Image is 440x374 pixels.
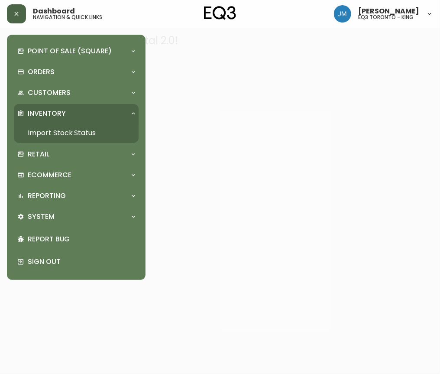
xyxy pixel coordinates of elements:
[204,6,236,20] img: logo
[14,186,139,205] div: Reporting
[14,145,139,164] div: Retail
[14,83,139,102] div: Customers
[14,207,139,226] div: System
[28,46,112,56] p: Point of Sale (Square)
[14,123,139,143] a: Import Stock Status
[14,250,139,273] div: Sign Out
[14,62,139,81] div: Orders
[14,228,139,250] div: Report Bug
[14,104,139,123] div: Inventory
[28,191,66,201] p: Reporting
[28,150,49,159] p: Retail
[33,15,102,20] h5: navigation & quick links
[33,8,75,15] span: Dashboard
[28,170,71,180] p: Ecommerce
[358,15,414,20] h5: eq3 toronto - king
[28,234,135,244] p: Report Bug
[28,212,55,221] p: System
[28,88,71,98] p: Customers
[14,42,139,61] div: Point of Sale (Square)
[334,5,351,23] img: b88646003a19a9f750de19192e969c24
[358,8,419,15] span: [PERSON_NAME]
[14,166,139,185] div: Ecommerce
[28,67,55,77] p: Orders
[28,257,135,267] p: Sign Out
[28,109,66,118] p: Inventory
